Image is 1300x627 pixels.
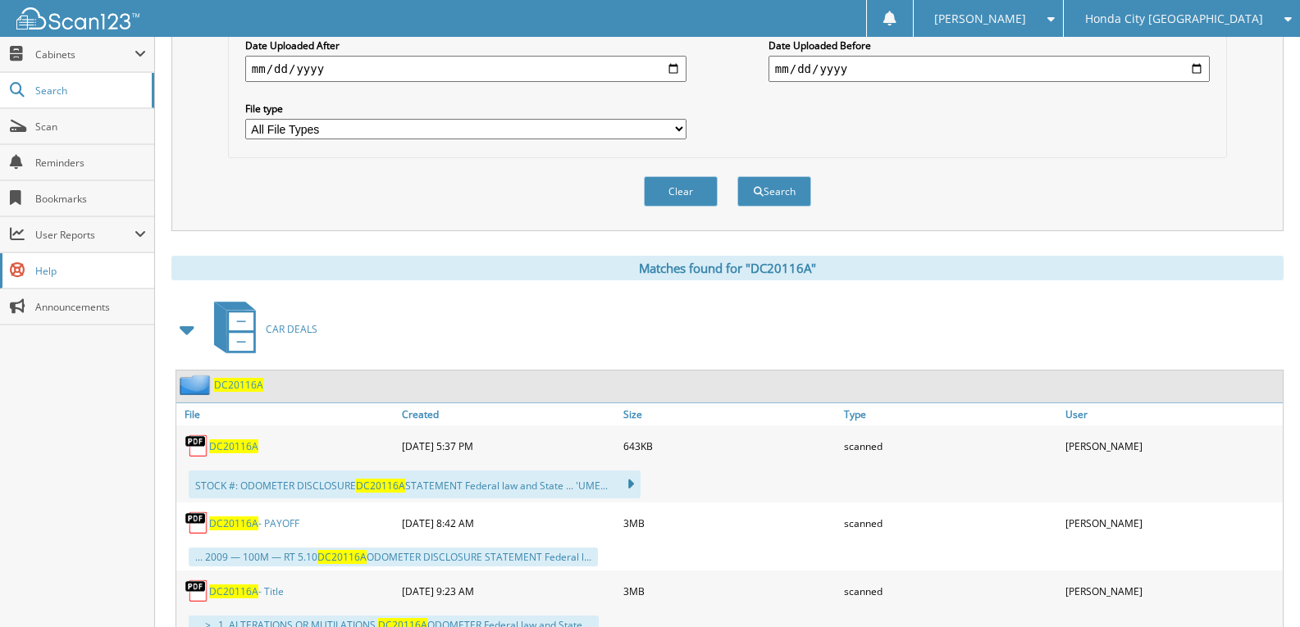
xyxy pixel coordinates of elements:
span: DC20116A [209,584,258,598]
a: User [1061,403,1283,425]
span: CAR DEALS [266,322,317,336]
label: Date Uploaded After [245,39,686,52]
img: folder2.png [180,375,214,395]
div: STOCK #: ODOMETER DISCLOSURE STATEMENT Federal law and State ... 'UME... [189,470,641,498]
div: [PERSON_NAME] [1061,507,1283,539]
div: 643KB [619,429,841,462]
div: ... 2009 — 100M — RT 5.10 ODOMETER DISCLOSURE STATEMENT Federal l... [189,547,598,566]
span: [PERSON_NAME] [934,14,1026,24]
div: scanned [840,507,1061,539]
div: 3MB [619,507,841,539]
span: DC20116A [356,479,405,493]
a: CAR DEALS [204,297,317,361]
div: 3MB [619,575,841,607]
a: DC20116A- PAYOFF [209,516,299,530]
label: File type [245,102,686,116]
span: User Reports [35,228,135,242]
span: Help [35,264,146,278]
button: Search [737,176,811,207]
div: [PERSON_NAME] [1061,429,1283,462]
div: scanned [840,429,1061,462]
span: DC20116A [317,550,367,564]
input: start [245,56,686,82]
a: Created [398,403,619,425]
span: Search [35,84,144,98]
span: DC20116A [209,516,258,530]
img: scan123-logo-white.svg [16,7,139,30]
div: [DATE] 5:37 PM [398,429,619,462]
div: Matches found for "DC20116A" [171,256,1284,280]
img: PDF.png [185,434,209,458]
span: Reminders [35,156,146,170]
a: File [176,403,398,425]
span: Scan [35,120,146,134]
button: Clear [644,176,718,207]
span: Cabinets [35,48,135,61]
span: Announcements [35,300,146,314]
img: PDF.png [185,579,209,603]
a: DC20116A [209,439,258,453]
input: end [769,56,1210,82]
div: [DATE] 9:23 AM [398,575,619,607]
a: Size [619,403,841,425]
label: Date Uploaded Before [769,39,1210,52]
img: PDF.png [185,511,209,535]
a: Type [840,403,1061,425]
iframe: Chat Widget [1218,548,1300,627]
div: scanned [840,575,1061,607]
span: Honda City [GEOGRAPHIC_DATA] [1085,14,1263,24]
a: DC20116A [214,378,263,392]
div: [DATE] 8:42 AM [398,507,619,539]
span: Bookmarks [35,192,146,206]
div: [PERSON_NAME] [1061,575,1283,607]
a: DC20116A- Title [209,584,284,598]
